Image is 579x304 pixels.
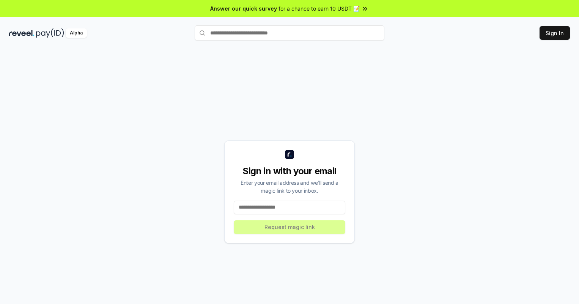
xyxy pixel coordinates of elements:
button: Sign In [540,26,570,40]
img: pay_id [36,28,64,38]
span: for a chance to earn 10 USDT 📝 [278,5,360,12]
div: Sign in with your email [234,165,345,177]
div: Enter your email address and we’ll send a magic link to your inbox. [234,179,345,195]
div: Alpha [66,28,87,38]
img: logo_small [285,150,294,159]
span: Answer our quick survey [210,5,277,12]
img: reveel_dark [9,28,35,38]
